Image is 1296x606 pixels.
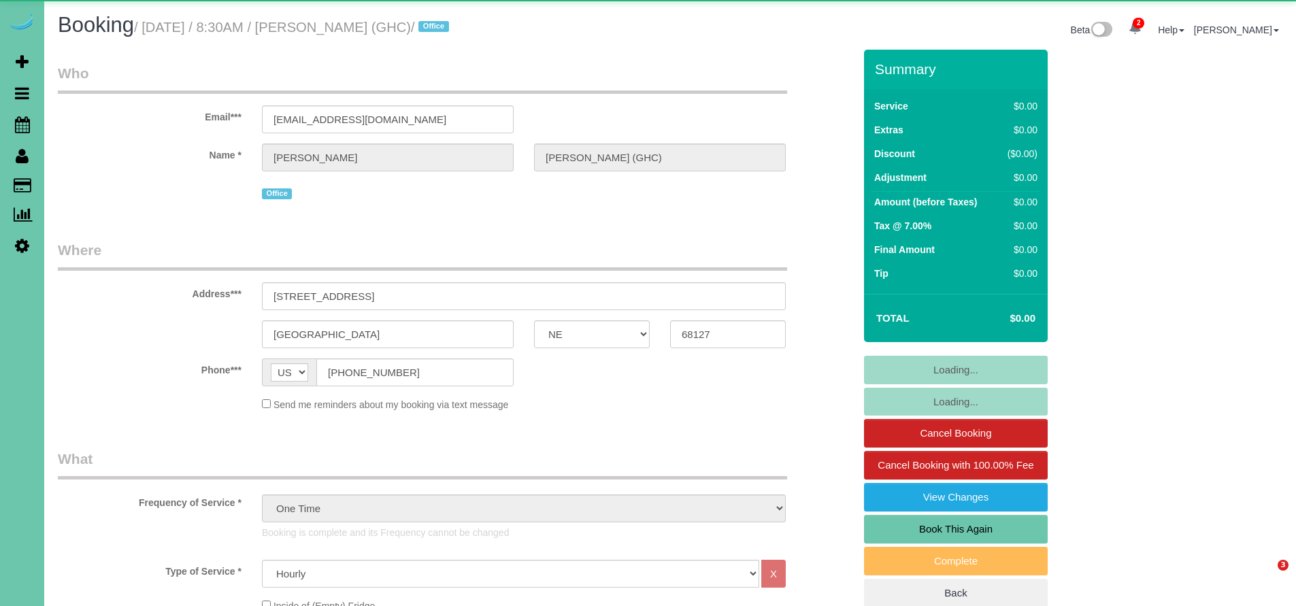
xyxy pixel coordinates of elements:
[874,99,908,113] label: Service
[1133,18,1144,29] span: 2
[262,188,292,199] span: Office
[1194,24,1279,35] a: [PERSON_NAME]
[48,144,252,162] label: Name *
[48,491,252,509] label: Frequency of Service *
[876,312,910,324] strong: Total
[134,20,453,35] small: / [DATE] / 8:30AM / [PERSON_NAME] (GHC)
[1122,14,1148,44] a: 2
[58,63,787,94] legend: Who
[48,560,252,578] label: Type of Service *
[1001,219,1037,233] div: $0.00
[1001,243,1037,256] div: $0.00
[1001,267,1037,280] div: $0.00
[1158,24,1184,35] a: Help
[969,313,1035,324] h4: $0.00
[1001,171,1037,184] div: $0.00
[1001,195,1037,209] div: $0.00
[864,515,1048,543] a: Book This Again
[273,399,509,410] span: Send me reminders about my booking via text message
[874,147,915,161] label: Discount
[878,459,1033,471] span: Cancel Booking with 100.00% Fee
[1071,24,1113,35] a: Beta
[874,171,927,184] label: Adjustment
[864,483,1048,511] a: View Changes
[875,61,1041,77] h3: Summary
[58,240,787,271] legend: Where
[1278,560,1289,571] span: 3
[864,451,1048,479] a: Cancel Booking with 100.00% Fee
[418,21,448,32] span: Office
[58,449,787,479] legend: What
[1090,22,1112,39] img: New interface
[874,267,888,280] label: Tip
[874,219,931,233] label: Tax @ 7.00%
[411,20,453,35] span: /
[1250,560,1282,592] iframe: Intercom live chat
[1001,123,1037,137] div: $0.00
[262,526,786,539] p: Booking is complete and its Frequency cannot be changed
[8,14,35,33] img: Automaid Logo
[874,123,903,137] label: Extras
[1001,99,1037,113] div: $0.00
[1001,147,1037,161] div: ($0.00)
[874,243,935,256] label: Final Amount
[874,195,977,209] label: Amount (before Taxes)
[58,13,134,37] span: Booking
[864,419,1048,448] a: Cancel Booking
